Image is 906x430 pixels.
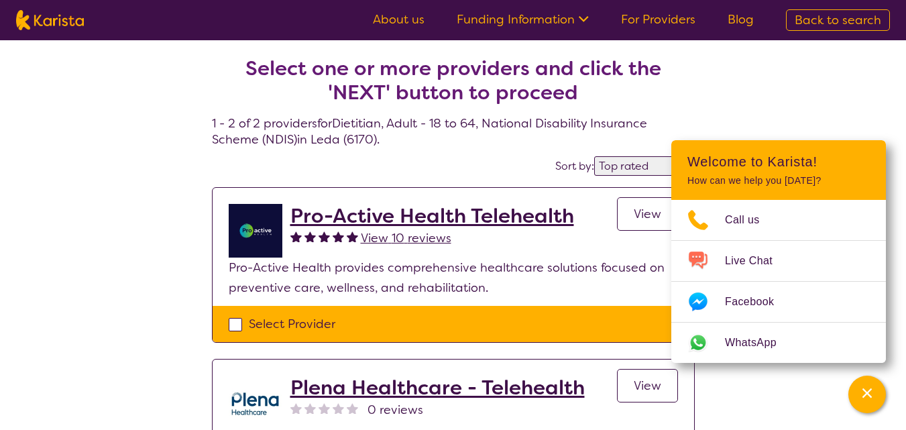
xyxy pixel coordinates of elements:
h4: 1 - 2 of 2 providers for Dietitian , Adult - 18 to 64 , National Disability Insurance Scheme (NDI... [212,24,695,148]
a: Web link opens in a new tab. [671,323,886,363]
span: View [634,378,661,394]
h2: Welcome to Karista! [687,154,870,170]
img: qwv9egg5taowukv2xnze.png [229,376,282,429]
a: View 10 reviews [361,228,451,248]
img: fullstar [290,231,302,242]
a: Pro-Active Health Telehealth [290,204,574,228]
a: Blog [728,11,754,28]
a: About us [373,11,424,28]
span: View 10 reviews [361,230,451,246]
img: ymlb0re46ukcwlkv50cv.png [229,204,282,258]
a: Plena Healthcare - Telehealth [290,376,585,400]
img: nonereviewstar [333,402,344,414]
img: Karista logo [16,10,84,30]
span: Facebook [725,292,790,312]
span: View [634,206,661,222]
img: nonereviewstar [347,402,358,414]
a: For Providers [621,11,695,28]
label: Sort by: [555,159,594,173]
a: Funding Information [457,11,589,28]
ul: Choose channel [671,200,886,363]
img: fullstar [333,231,344,242]
button: Channel Menu [848,376,886,413]
img: fullstar [304,231,316,242]
span: 0 reviews [367,400,423,420]
h2: Select one or more providers and click the 'NEXT' button to proceed [228,56,679,105]
span: Call us [725,210,776,230]
a: View [617,369,678,402]
img: fullstar [347,231,358,242]
span: WhatsApp [725,333,793,353]
a: View [617,197,678,231]
a: Back to search [786,9,890,31]
img: nonereviewstar [304,402,316,414]
p: Pro-Active Health provides comprehensive healthcare solutions focused on preventive care, wellnes... [229,258,678,298]
p: How can we help you [DATE]? [687,175,870,186]
div: Channel Menu [671,140,886,363]
span: Back to search [795,12,881,28]
img: nonereviewstar [290,402,302,414]
span: Live Chat [725,251,789,271]
img: fullstar [319,231,330,242]
img: nonereviewstar [319,402,330,414]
